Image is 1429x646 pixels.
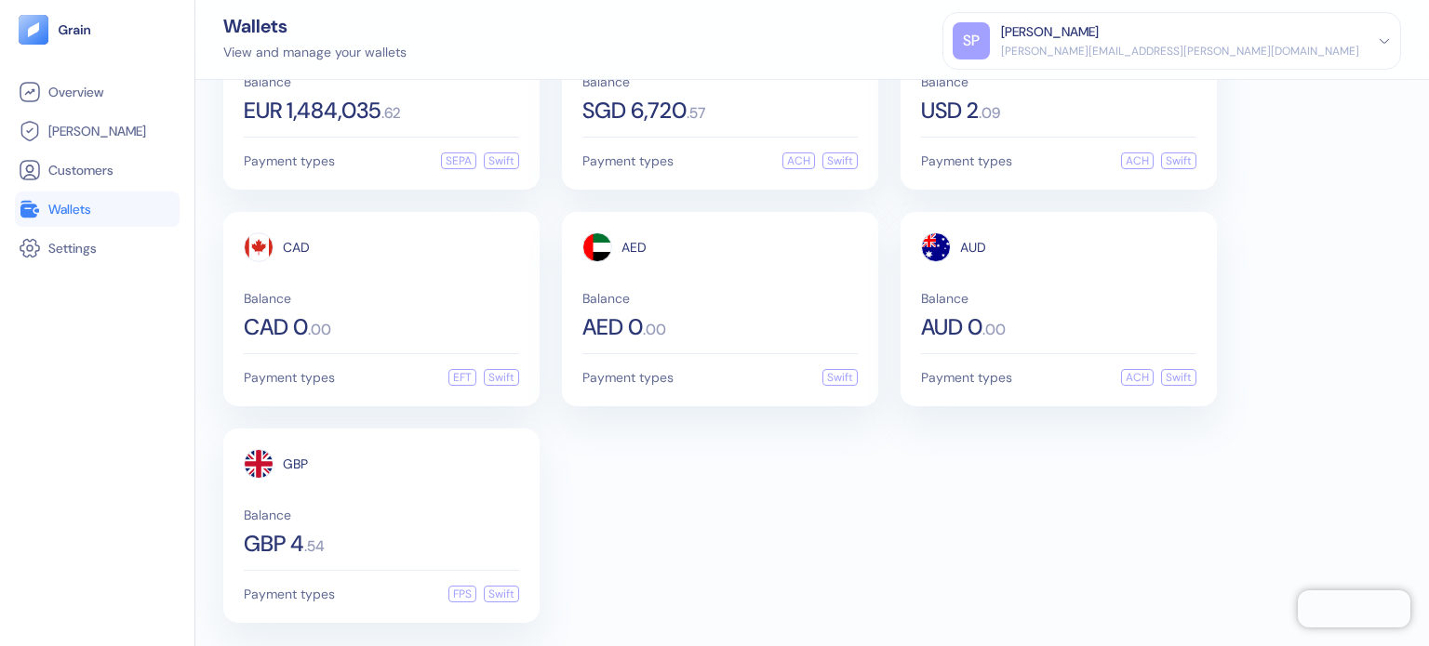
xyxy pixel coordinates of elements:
div: Swift [822,369,858,386]
div: SP [953,22,990,59]
a: Settings [19,237,176,259]
span: EUR 1,484,035 [244,99,381,122]
span: Balance [582,292,858,305]
span: Settings [48,239,97,257]
span: Payment types [244,587,335,600]
div: Swift [484,369,519,386]
a: [PERSON_NAME] [19,120,176,142]
span: . 00 [982,323,1006,337]
span: . 62 [381,106,401,121]
span: [PERSON_NAME] [48,122,146,140]
span: Payment types [582,154,674,167]
div: EFT [448,369,476,386]
span: . 57 [687,106,705,121]
div: Swift [484,152,519,169]
span: Balance [244,292,519,305]
span: AED [621,241,647,254]
div: Swift [1161,152,1196,169]
span: SGD 6,720 [582,99,687,122]
div: SEPA [441,152,476,169]
img: logo-tablet-V2.svg [19,15,48,45]
span: Payment types [244,154,335,167]
span: Balance [921,292,1196,305]
span: Payment types [921,154,1012,167]
span: GBP 4 [244,533,304,555]
span: Wallets [48,200,91,218]
span: Balance [244,508,519,521]
span: . 09 [979,106,1000,121]
span: CAD [283,241,310,254]
img: logo [58,23,92,36]
span: Overview [48,83,103,101]
div: Swift [484,586,519,602]
div: [PERSON_NAME] [1001,22,1099,42]
a: Wallets [19,198,176,220]
div: ACH [782,152,815,169]
span: Balance [244,75,519,88]
span: Customers [48,161,114,179]
span: Balance [582,75,858,88]
span: Balance [921,75,1196,88]
a: Customers [19,159,176,181]
span: Payment types [244,371,335,384]
iframe: Chatra live chat [1298,590,1410,627]
span: CAD 0 [244,316,308,338]
span: Payment types [921,371,1012,384]
span: Payment types [582,371,674,384]
div: [PERSON_NAME][EMAIL_ADDRESS][PERSON_NAME][DOMAIN_NAME] [1001,43,1359,59]
span: AED 0 [582,316,643,338]
span: AUD [960,241,986,254]
div: Wallets [223,17,407,35]
div: ACH [1121,152,1154,169]
span: AUD 0 [921,316,982,338]
div: FPS [448,586,476,602]
span: GBP [283,457,308,470]
span: USD 2 [921,99,979,122]
span: . 54 [304,539,325,554]
div: Swift [822,152,858,169]
span: . 00 [643,323,666,337]
div: Swift [1161,369,1196,386]
div: View and manage your wallets [223,43,407,62]
span: . 00 [308,323,331,337]
div: ACH [1121,369,1154,386]
a: Overview [19,81,176,103]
